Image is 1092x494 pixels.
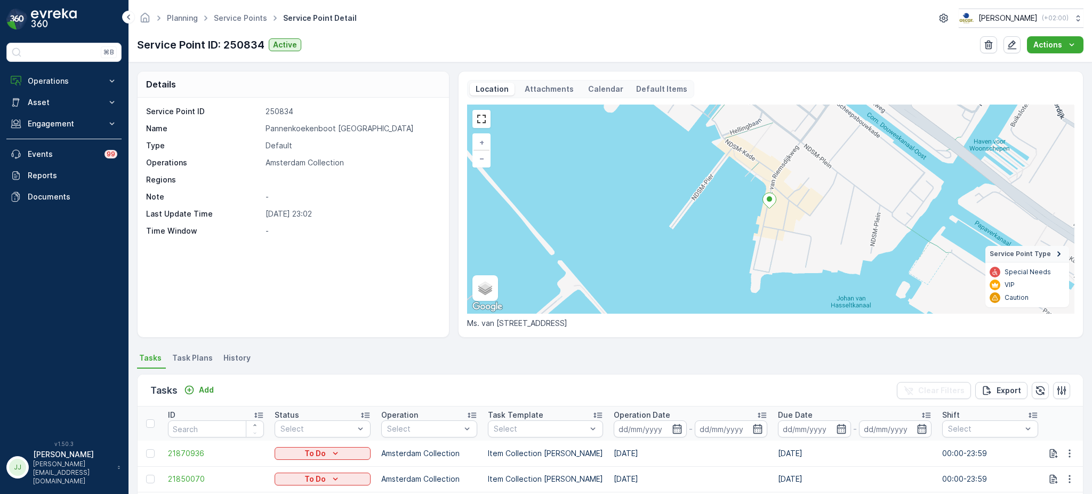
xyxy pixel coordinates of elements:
p: Location [474,84,510,94]
input: Search [168,420,264,437]
p: Reports [28,170,117,181]
img: basis-logo_rgb2x.png [959,12,974,24]
p: Engagement [28,118,100,129]
p: Regions [146,174,261,185]
p: Select [280,424,354,434]
p: [PERSON_NAME][EMAIL_ADDRESS][DOMAIN_NAME] [33,460,112,485]
p: Asset [28,97,100,108]
p: Time Window [146,226,261,236]
p: 250834 [266,106,438,117]
p: Item Collection [PERSON_NAME] [488,474,603,484]
p: To Do [304,448,326,459]
a: Homepage [139,16,151,25]
p: 00:00-23:59 [942,448,1038,459]
p: Details [146,78,176,91]
p: Pannenkoekenboot [GEOGRAPHIC_DATA] [266,123,438,134]
p: Amsterdam Collection [381,474,477,484]
p: - [266,192,438,202]
span: + [479,138,484,147]
p: Clear Filters [918,385,965,396]
p: Name [146,123,261,134]
p: Operation [381,410,418,420]
td: [DATE] [608,441,773,466]
p: Ms. van [STREET_ADDRESS] [467,318,1074,329]
p: Task Template [488,410,543,420]
span: Service Point Detail [281,13,359,23]
p: ID [168,410,175,420]
button: [PERSON_NAME](+02:00) [959,9,1083,28]
p: VIP [1005,281,1015,289]
p: [PERSON_NAME] [978,13,1038,23]
p: Amsterdam Collection [266,157,438,168]
p: Item Collection [PERSON_NAME] [488,448,603,459]
a: Reports [6,165,122,186]
p: Status [275,410,299,420]
td: [DATE] [773,441,937,466]
p: 99 [107,150,115,158]
img: logo [6,9,28,30]
button: To Do [275,473,371,485]
td: [DATE] [608,466,773,492]
input: dd/mm/yyyy [859,420,932,437]
button: Actions [1027,36,1083,53]
p: Operations [146,157,261,168]
summary: Service Point Type [985,246,1069,262]
p: Last Update Time [146,209,261,219]
button: Active [269,38,301,51]
button: Engagement [6,113,122,134]
p: Attachments [523,84,575,94]
p: Events [28,149,98,160]
p: Shift [942,410,960,420]
span: Tasks [139,353,162,363]
img: Google [470,300,505,314]
a: Service Points [214,13,267,22]
div: Toggle Row Selected [146,475,155,483]
p: Default Items [636,84,687,94]
button: Export [975,382,1027,399]
p: Tasks [150,383,178,398]
p: Caution [1005,293,1029,302]
p: - [266,226,438,236]
p: Amsterdam Collection [381,448,477,459]
span: Task Plans [172,353,213,363]
a: 21850070 [168,474,264,484]
p: Add [199,385,214,395]
p: Actions [1033,39,1062,50]
p: Default [266,140,438,151]
input: dd/mm/yyyy [695,420,768,437]
p: Select [948,424,1022,434]
span: − [479,154,485,163]
p: - [689,423,693,435]
button: To Do [275,447,371,460]
a: Open this area in Google Maps (opens a new window) [470,300,505,314]
p: Export [997,385,1021,396]
p: Active [273,39,297,50]
p: Due Date [778,410,813,420]
button: Operations [6,70,122,92]
p: Service Point ID: 250834 [137,37,264,53]
a: Zoom Out [473,150,489,166]
a: Events99 [6,144,122,165]
a: View Fullscreen [473,111,489,127]
p: 00:00-23:59 [942,474,1038,484]
button: Asset [6,92,122,113]
button: Add [180,384,218,396]
p: - [853,423,857,435]
input: dd/mm/yyyy [614,420,687,437]
p: Type [146,140,261,151]
a: 21870936 [168,448,264,459]
p: Select [494,424,587,434]
div: Toggle Row Selected [146,449,155,458]
a: Documents [6,186,122,208]
p: Special Needs [1005,268,1051,276]
img: logo_dark-DEwI_e13.png [31,9,77,30]
td: [DATE] [773,466,937,492]
p: ⌘B [103,48,114,57]
button: JJ[PERSON_NAME][PERSON_NAME][EMAIL_ADDRESS][DOMAIN_NAME] [6,449,122,485]
p: Calendar [588,84,623,94]
p: Select [387,424,461,434]
p: Note [146,192,261,202]
span: Service Point Type [990,250,1051,258]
